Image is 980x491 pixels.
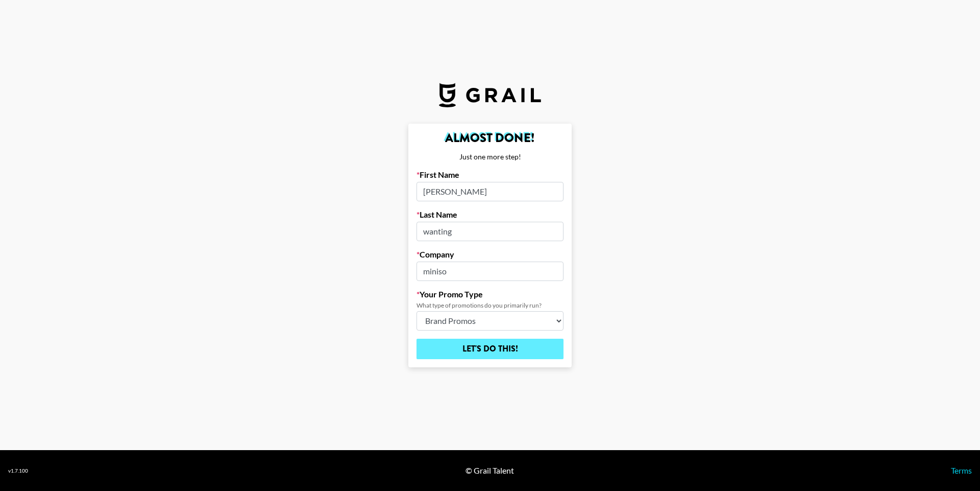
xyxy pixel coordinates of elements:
[439,83,541,107] img: Grail Talent Logo
[465,465,514,476] div: © Grail Talent
[416,339,563,359] input: Let's Do This!
[416,209,563,220] label: Last Name
[8,467,28,474] div: v 1.7.100
[416,222,563,241] input: Last Name
[416,170,563,180] label: First Name
[951,465,972,475] a: Terms
[416,289,563,299] label: Your Promo Type
[416,152,563,161] div: Just one more step!
[416,262,563,281] input: Company
[416,249,563,260] label: Company
[416,182,563,201] input: First Name
[416,132,563,144] h2: Almost Done!
[416,301,563,309] div: What type of promotions do you primarily run?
